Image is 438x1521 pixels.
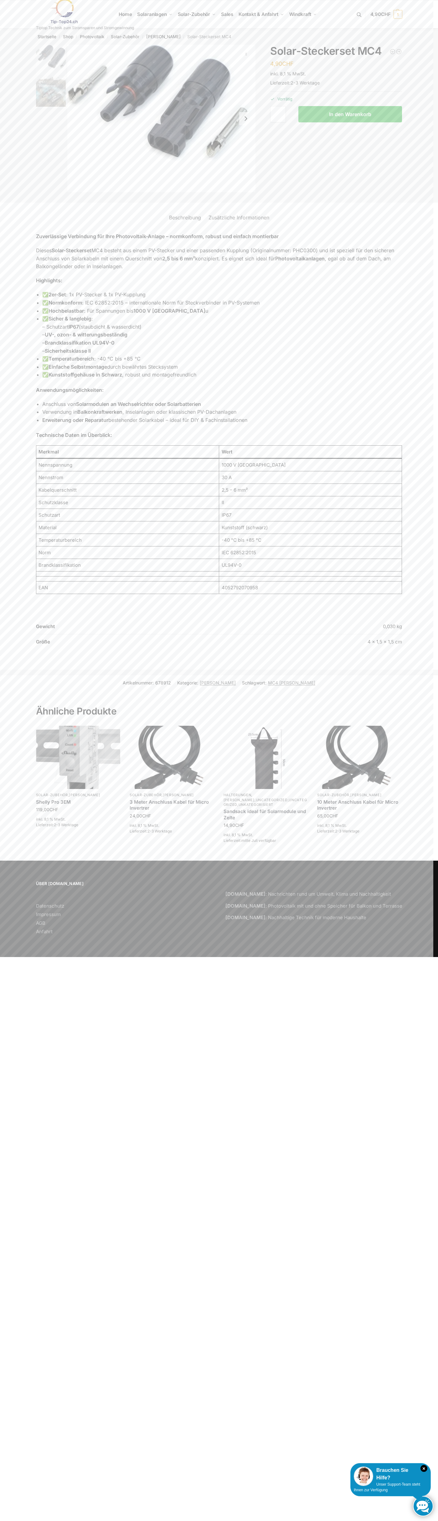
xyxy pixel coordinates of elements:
span: / [139,34,146,39]
img: Anschlusskabel-3meter [317,726,402,789]
span: 4,90 [370,11,390,17]
span: 2-3 Werktage [335,829,359,833]
strong: Solarmodulen an Wechselrichter oder Solarbatterien [76,401,201,407]
strong: Sicherheitsklasse II [45,348,91,354]
strong: Brandklassifikation UL94V-0 [45,340,115,346]
td: Kabelquerschnitt [36,484,219,496]
p: inkl. 8,1 % MwSt. [317,823,402,828]
a: Uncategorized [224,798,307,807]
span: 1 [394,10,402,19]
img: Shelly Pro 3EM [36,726,121,789]
strong: [DOMAIN_NAME] [225,903,265,909]
a: Impressum [36,911,61,917]
a: Sandsack ideal für Solarmodule und Zelte [396,49,402,55]
strong: UV-, ozon- & witterungsbeständig [45,331,127,338]
a: Solaranlagen [135,0,175,28]
div: Brauchen Sie Hilfe? [354,1467,427,1482]
a: [DOMAIN_NAME]: Nachhaltige Technik für moderne Haushalte [225,914,366,920]
a: Photovoltaik [80,34,104,39]
strong: Zuverlässige Verbindung für Ihre Photovoltaik-Anlage – normkonform, robust und einfach montierbar [36,233,279,239]
th: Wert [219,446,402,458]
p: Tiptop Technik zum Stromsparen und Stromgewinnung [36,26,134,30]
img: Sandsäcke zu Beschwerung Camping, Schirme, Pavilions-Solarmodule [224,726,308,789]
span: Sales [221,11,234,17]
li: ✅ : -40 °C bis +85 °C [42,355,402,363]
a: Shop [63,34,73,39]
span: 2-3 Werktage [54,822,78,827]
strong: Hochbelastbar [49,308,84,314]
bdi: 14,90 [224,822,244,828]
span: 678912 [155,680,171,685]
strong: Technische Daten im Überblick: [36,432,112,438]
a: Solar-Zubehör [175,0,218,28]
th: Größe [36,634,247,649]
strong: Balkonkraftwerken [77,409,122,415]
a: 5 Meter Anschluss Kabel für Micro Invertrer [389,49,396,55]
p: inkl. 8,1 % MwSt. [130,823,214,828]
span: Artikelnummer: [123,679,171,686]
td: Nennspannung [36,458,219,471]
p: inkl. 8,1 % MwSt. [36,817,121,822]
strong: Erweiterung oder Reparatur [42,417,108,423]
strong: Anwendungsmöglichkeiten: [36,387,104,393]
a: Beschreibung [165,210,205,225]
a: 3 Meter Anschluss Kabel für Micro Invertrer [130,799,214,811]
p: , [317,793,402,797]
bdi: 65,00 [317,813,338,818]
td: 1000 V [GEOGRAPHIC_DATA] [219,458,402,471]
a: [PERSON_NAME] [200,680,236,685]
a: Halterungen [224,793,251,797]
p: inkl. 8,1 % MwSt. [224,832,308,838]
p: , [36,793,121,797]
span: Lieferzeit: [317,829,359,833]
strong: Kunststoffgehäuse in Schwarz [49,371,122,378]
a: Sandsack ideal für Solarmodule und Zelte [224,808,308,821]
strong: 1000 V [GEOGRAPHIC_DATA] [133,308,205,314]
a: Shelly Pro 3EM [36,799,121,805]
td: 2,5 – 6 mm² [219,484,402,496]
strong: Temperaturbereich [49,356,94,362]
td: Schutzart [36,509,219,521]
a: Solar-Zubehör [111,34,139,39]
td: 4052792070958 [219,581,402,594]
strong: Solar-Steckerset [52,247,91,253]
strong: Einfache Selbstmontage [49,364,107,370]
bdi: 119,00 [36,807,58,812]
h1: Solar-Steckerset MC4 [270,45,402,58]
nav: Breadcrumb [25,28,413,45]
span: CHF [49,807,58,812]
span: CHF [381,11,391,17]
a: Datenschutz [36,903,64,909]
button: Next slide [239,112,252,125]
a: [PERSON_NAME] [224,798,255,802]
a: [PERSON_NAME] [146,34,181,39]
td: Brandklassifikation [36,559,219,571]
li: Verwendung in , Inselanlagen oder klassischen PV-Dachanlagen [42,408,402,416]
p: , [130,793,214,797]
li: bestehender Solarkabel – ideal für DIY & Fachinstallationen [42,416,402,424]
strong: Highlights: [36,277,62,284]
span: Solar-Zubehör [178,11,210,17]
td: Kunststoff (schwarz) [219,521,402,534]
strong: Photovoltaikanlagen [275,255,325,262]
td: UL94V-0 [219,559,402,571]
th: Merkmal [36,446,219,458]
li: ✅ : Für Spannungen bis u [42,307,402,315]
span: / [104,34,111,39]
td: 0,030 kg [247,623,402,634]
span: Über [DOMAIN_NAME] [36,881,213,887]
span: Lieferzeit: [36,822,78,827]
span: Windkraft [289,11,311,17]
span: CHF [142,813,151,818]
strong: Normkonform [49,300,82,306]
td: -40 °C bis +85 °C [219,534,402,546]
a: [DOMAIN_NAME]: Photovoltaik mit und ohne Speicher für Balkon und Terrasse [225,903,402,909]
td: 30 A [219,471,402,484]
bdi: 24,00 [130,813,151,818]
input: Produktmenge [270,106,286,122]
span: Schlagwort: [242,679,315,686]
span: CHF [235,822,244,828]
a: Uncategorized [256,798,288,802]
span: CHF [329,813,338,818]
